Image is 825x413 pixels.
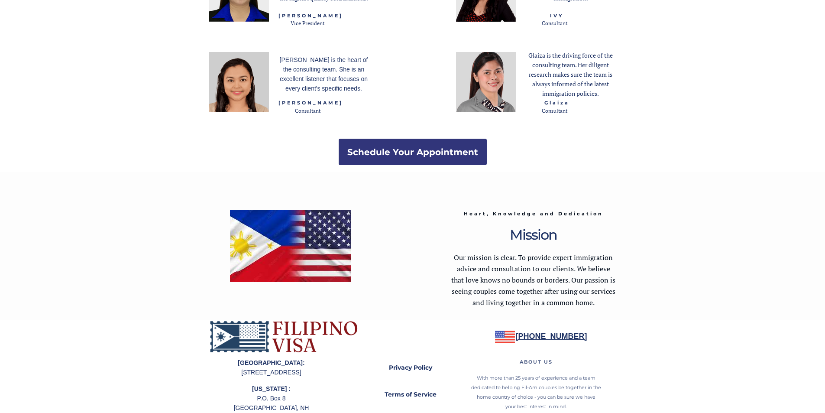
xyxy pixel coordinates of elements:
span: With more than 25 years of experience and a team dedicated to helping Fil-Am couples be together ... [471,375,601,410]
span: Consultant [542,107,567,114]
span: ABOUT US [520,359,553,365]
span: IVY [550,13,563,19]
span: [PERSON_NAME] [278,100,343,106]
p: [PERSON_NAME] is the heart of the consulting team. She is an excellent listener that focuses on e... [278,55,369,93]
strong: Privacy Policy [389,364,432,371]
a: Privacy Policy [369,358,452,378]
strong: [US_STATE] : [252,385,291,392]
span: Our mission is clear. To provide expert immigration advice and consultation to our clients. We be... [451,253,615,307]
span: Glaiza is the driving force of the consulting team. Her diligent research makes sure the team is ... [528,51,613,98]
strong: Terms of Service [385,390,437,398]
strong: [GEOGRAPHIC_DATA]: [238,359,304,366]
span: [PERSON_NAME] [278,13,343,19]
a: Terms of Service [369,385,452,405]
p: [STREET_ADDRESS] [231,358,312,377]
a: Schedule Your Appointment [339,139,487,165]
span: Glaiza [544,100,569,106]
span: Vice President [291,20,324,26]
span: Consultant [542,20,567,26]
strong: [PHONE_NUMBER] [516,332,587,341]
span: Consultant [295,107,320,114]
span: Mission [510,226,557,243]
strong: Schedule Your Appointment [347,147,478,157]
a: [PHONE_NUMBER] [516,333,587,340]
span: Heart, Knowledge and Dedication [464,211,603,217]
